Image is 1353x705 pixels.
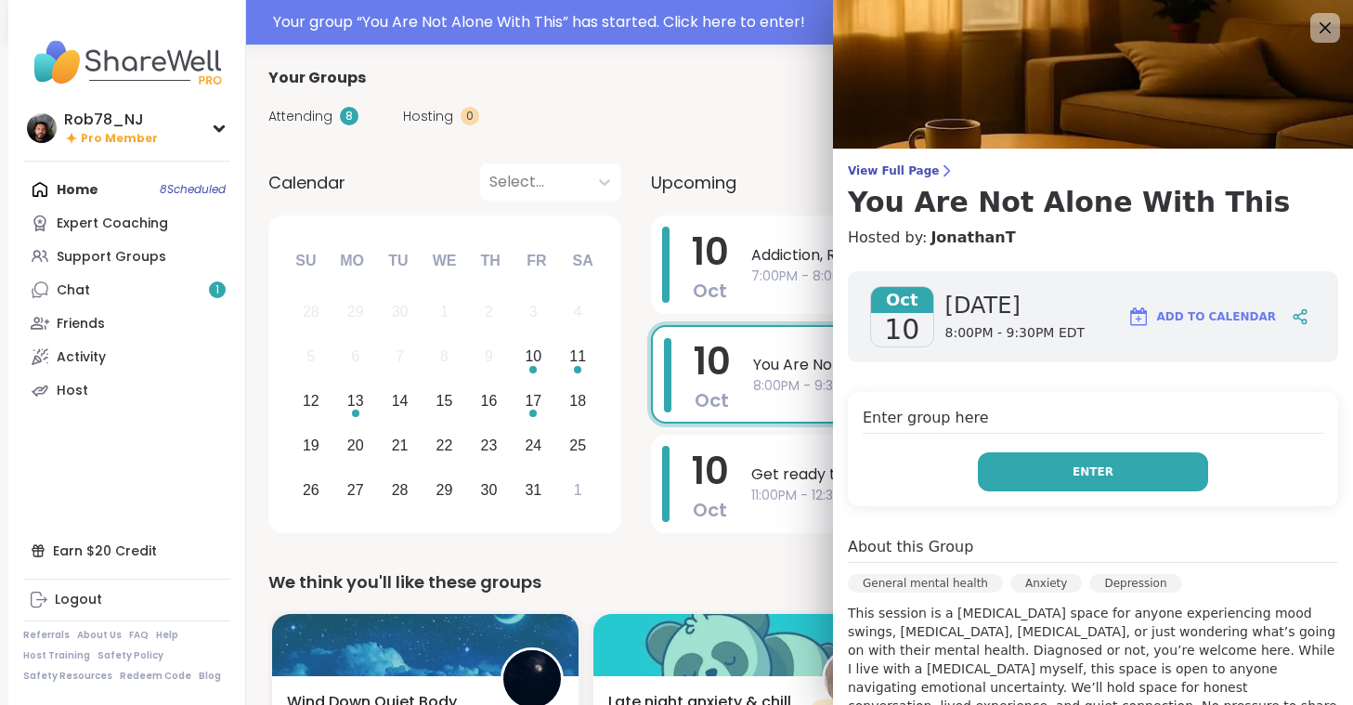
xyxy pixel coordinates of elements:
[268,170,345,195] span: Calendar
[23,206,230,240] a: Expert Coaching
[292,293,332,333] div: Not available Sunday, September 28th, 2025
[424,382,464,422] div: Choose Wednesday, October 15th, 2025
[303,388,319,413] div: 12
[469,425,509,465] div: Choose Thursday, October 23rd, 2025
[378,241,419,281] div: Tu
[23,307,230,340] a: Friends
[753,376,1288,396] span: 8:00PM - 9:30PM EDT
[574,477,582,503] div: 1
[120,670,191,683] a: Redeem Code
[156,629,178,642] a: Help
[848,536,973,558] h4: About this Group
[57,248,166,267] div: Support Groups
[306,344,315,369] div: 5
[751,267,1290,286] span: 7:00PM - 8:00PM EDT
[558,470,598,510] div: Choose Saturday, November 1st, 2025
[57,281,90,300] div: Chat
[23,340,230,373] a: Activity
[335,293,375,333] div: Not available Monday, September 29th, 2025
[1010,574,1082,593] div: Anxiety
[848,186,1338,219] h3: You Are Not Alone With This
[23,373,230,407] a: Host
[335,470,375,510] div: Choose Monday, October 27th, 2025
[292,382,332,422] div: Choose Sunday, October 12th, 2025
[481,477,498,503] div: 30
[23,30,230,95] img: ShareWell Nav Logo
[558,293,598,333] div: Not available Saturday, October 4th, 2025
[436,477,453,503] div: 29
[380,425,420,465] div: Choose Tuesday, October 21st, 2025
[57,382,88,400] div: Host
[392,299,409,324] div: 30
[1119,294,1284,339] button: Add to Calendar
[27,113,57,143] img: Rob78_NJ
[268,107,332,126] span: Attending
[440,299,449,324] div: 1
[569,388,586,413] div: 18
[285,241,326,281] div: Su
[481,433,498,458] div: 23
[23,534,230,568] div: Earn $20 Credit
[303,299,319,324] div: 28
[424,293,464,333] div: Not available Wednesday, October 1st, 2025
[199,670,221,683] a: Blog
[347,477,364,503] div: 27
[470,241,511,281] div: Th
[848,227,1338,249] h4: Hosted by:
[81,131,158,147] span: Pro Member
[651,170,736,195] span: Upcoming
[424,425,464,465] div: Choose Wednesday, October 22nd, 2025
[514,425,553,465] div: Choose Friday, October 24th, 2025
[871,287,933,313] span: Oct
[945,324,1086,343] span: 8:00PM - 9:30PM EDT
[558,337,598,377] div: Choose Saturday, October 11th, 2025
[1157,308,1276,325] span: Add to Calendar
[129,629,149,642] a: FAQ
[485,299,493,324] div: 2
[289,290,600,512] div: month 2025-10
[55,591,102,609] div: Logout
[23,273,230,307] a: Chat1
[692,445,729,497] span: 10
[751,486,1290,505] span: 11:00PM - 12:30AM EDT
[436,433,453,458] div: 22
[396,344,404,369] div: 7
[514,337,553,377] div: Choose Friday, October 10th, 2025
[292,425,332,465] div: Choose Sunday, October 19th, 2025
[485,344,493,369] div: 9
[392,388,409,413] div: 14
[273,11,1334,33] div: Your group “ You Are Not Alone With This ” has started. Click here to enter!
[863,407,1323,434] h4: Enter group here
[753,354,1288,376] span: You Are Not Alone With This
[469,293,509,333] div: Not available Thursday, October 2nd, 2025
[23,629,70,642] a: Referrals
[392,477,409,503] div: 28
[525,477,541,503] div: 31
[695,387,729,413] span: Oct
[57,348,106,367] div: Activity
[64,110,158,130] div: Rob78_NJ
[436,388,453,413] div: 15
[351,344,359,369] div: 6
[215,282,219,298] span: 1
[424,337,464,377] div: Not available Wednesday, October 8th, 2025
[392,433,409,458] div: 21
[347,433,364,458] div: 20
[440,344,449,369] div: 8
[514,293,553,333] div: Not available Friday, October 3rd, 2025
[380,293,420,333] div: Not available Tuesday, September 30th, 2025
[574,299,582,324] div: 4
[848,574,1003,593] div: General mental health
[424,470,464,510] div: Choose Wednesday, October 29th, 2025
[380,382,420,422] div: Choose Tuesday, October 14th, 2025
[525,344,541,369] div: 10
[481,388,498,413] div: 16
[23,670,112,683] a: Safety Resources
[335,337,375,377] div: Not available Monday, October 6th, 2025
[558,382,598,422] div: Choose Saturday, October 18th, 2025
[562,241,603,281] div: Sa
[1073,463,1113,480] span: Enter
[23,583,230,617] a: Logout
[292,470,332,510] div: Choose Sunday, October 26th, 2025
[514,470,553,510] div: Choose Friday, October 31st, 2025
